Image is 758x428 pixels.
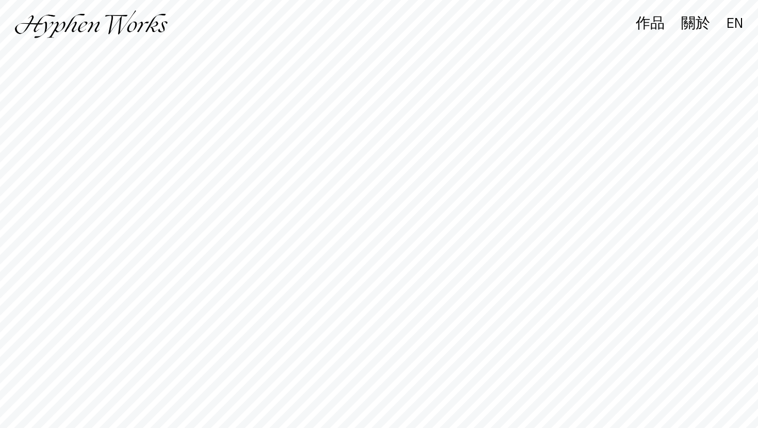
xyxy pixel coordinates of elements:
[15,10,167,38] img: Hyphen Works
[727,18,743,29] a: EN
[681,16,710,31] div: 關於
[636,16,665,31] div: 作品
[636,19,665,30] a: 作品
[681,19,710,30] a: 關於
